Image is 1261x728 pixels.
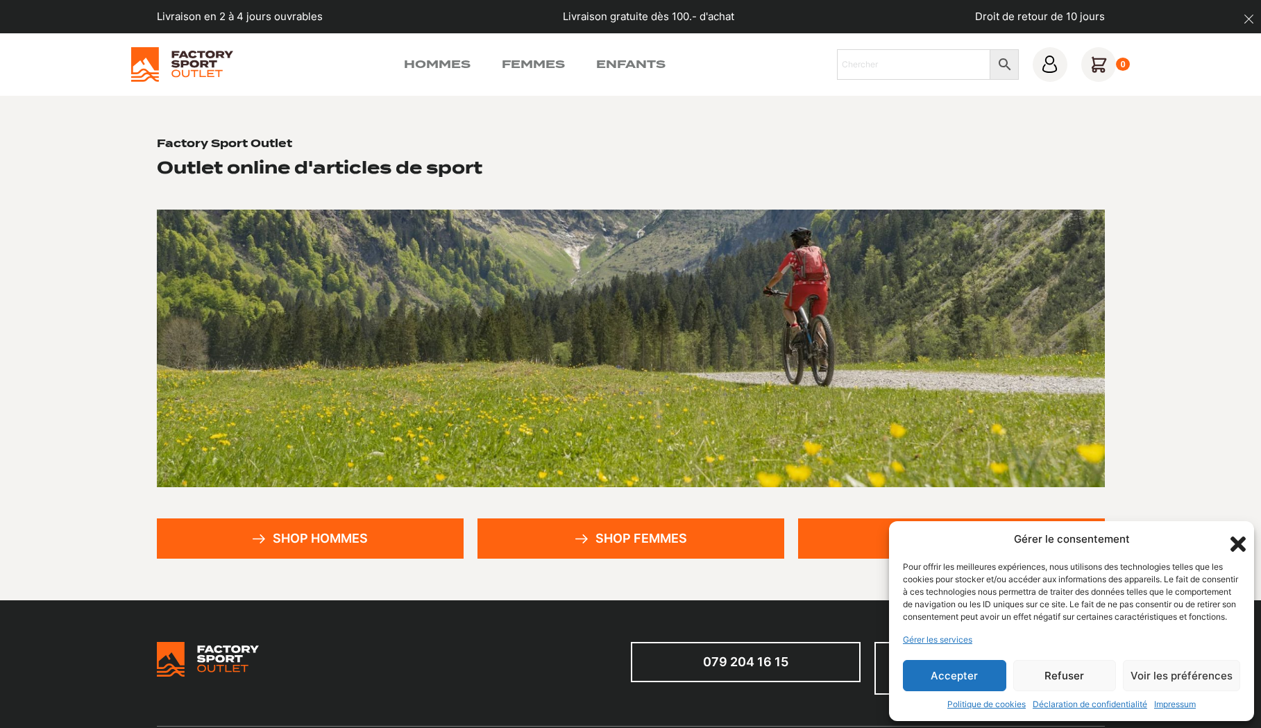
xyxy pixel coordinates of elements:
button: dismiss [1237,7,1261,31]
a: Femmes [502,56,565,73]
a: Gérer les services [903,634,972,646]
button: Refuser [1013,660,1117,691]
a: Hommes [404,56,471,73]
a: Politique de cookies [947,698,1026,711]
button: Accepter [903,660,1006,691]
h2: Outlet online d'articles de sport [157,157,482,178]
p: Livraison en 2 à 4 jours ouvrables [157,9,323,25]
input: Chercher [837,49,990,80]
p: Droit de retour de 10 jours [975,9,1105,25]
a: Shop femmes [477,518,784,559]
a: Shop hommes [157,518,464,559]
div: Gérer le consentement [1014,532,1130,548]
div: Fermer la boîte de dialogue [1226,532,1240,546]
p: Livraison gratuite dès 100.- d'achat [563,9,734,25]
div: 0 [1116,58,1131,71]
a: Déclaration de confidentialité [1033,698,1147,711]
button: Voir les préférences [1123,660,1240,691]
div: Pour offrir les meilleures expériences, nous utilisons des technologies telles que les cookies po... [903,561,1239,623]
a: [EMAIL_ADDRESS][DOMAIN_NAME] [874,642,1105,695]
a: Enfants [596,56,666,73]
a: 079 204 16 15 [631,642,861,682]
a: Shop enfants [798,518,1105,559]
h1: Factory Sport Outlet [157,137,292,151]
img: Bricks Woocommerce Starter [157,642,259,677]
a: Impressum [1154,698,1196,711]
img: Factory Sport Outlet [131,47,233,82]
